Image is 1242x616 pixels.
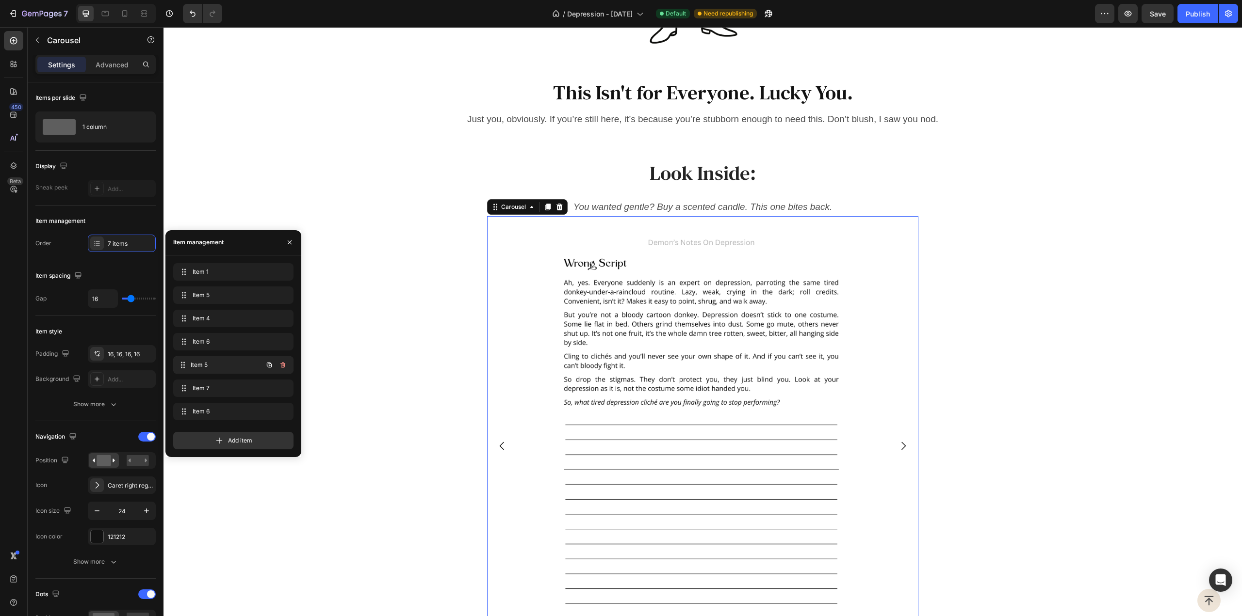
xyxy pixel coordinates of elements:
iframe: Design area [163,27,1242,616]
div: Sneak peek [35,183,68,192]
span: Item 6 [193,337,270,346]
p: Advanced [96,60,129,70]
span: Depression - [DATE] [567,9,633,19]
button: Save [1142,4,1174,23]
div: Show more [73,557,118,567]
p: Carousel [47,34,130,46]
input: Auto [88,290,117,307]
div: Padding [35,347,71,361]
div: Items per slide [35,92,89,105]
p: Just you, obviously. If you’re still here, it’s because you’re stubborn enough to need this. Don’... [257,84,822,100]
span: Item 6 [193,407,270,416]
div: Icon [35,481,47,490]
div: Add... [108,375,153,384]
button: Publish [1177,4,1218,23]
div: Icon color [35,532,63,541]
div: 121212 [108,533,153,541]
div: Dots [35,588,62,601]
div: Open Intercom Messenger [1209,569,1232,592]
button: Carousel Next Arrow [726,405,753,432]
div: Navigation [35,430,79,443]
div: Carousel [336,175,364,184]
span: Save [1150,10,1166,18]
div: Item spacing [35,269,84,283]
div: Undo/Redo [183,4,222,23]
div: Display [35,160,69,173]
button: Show more [35,395,156,413]
span: Item 7 [193,384,270,393]
div: 1 column [82,116,142,138]
p: Settings [48,60,75,70]
div: Publish [1186,9,1210,19]
p: 7 [64,8,68,19]
div: Position [35,454,71,467]
div: Item management [35,217,85,225]
div: Caret right regular [108,481,153,490]
span: Item 5 [193,291,270,300]
span: Need republishing [703,9,753,18]
span: Add item [228,436,252,445]
div: Item management [173,238,224,247]
button: Show more [35,553,156,570]
button: 7 [4,4,72,23]
h2: This Isn't for Everyone. Lucky You. [248,52,831,79]
i: You wanted gentle? Buy a scented candle. This one bites back. [410,174,669,185]
div: Icon size [35,505,73,518]
span: Default [666,9,686,18]
span: Item 5 [191,361,262,369]
h2: Look Inside: [12,132,1067,160]
div: Background [35,373,82,386]
div: 16, 16, 16, 16 [108,350,153,359]
span: Item 4 [193,314,270,323]
button: Carousel Back Arrow [325,405,352,432]
div: Order [35,239,51,248]
div: 7 items [108,239,153,248]
div: Show more [73,399,118,409]
span: / [563,9,565,19]
span: Item 1 [193,268,270,276]
div: 450 [9,103,23,111]
div: Gap [35,294,47,303]
div: Item style [35,327,62,336]
div: Beta [7,177,23,185]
